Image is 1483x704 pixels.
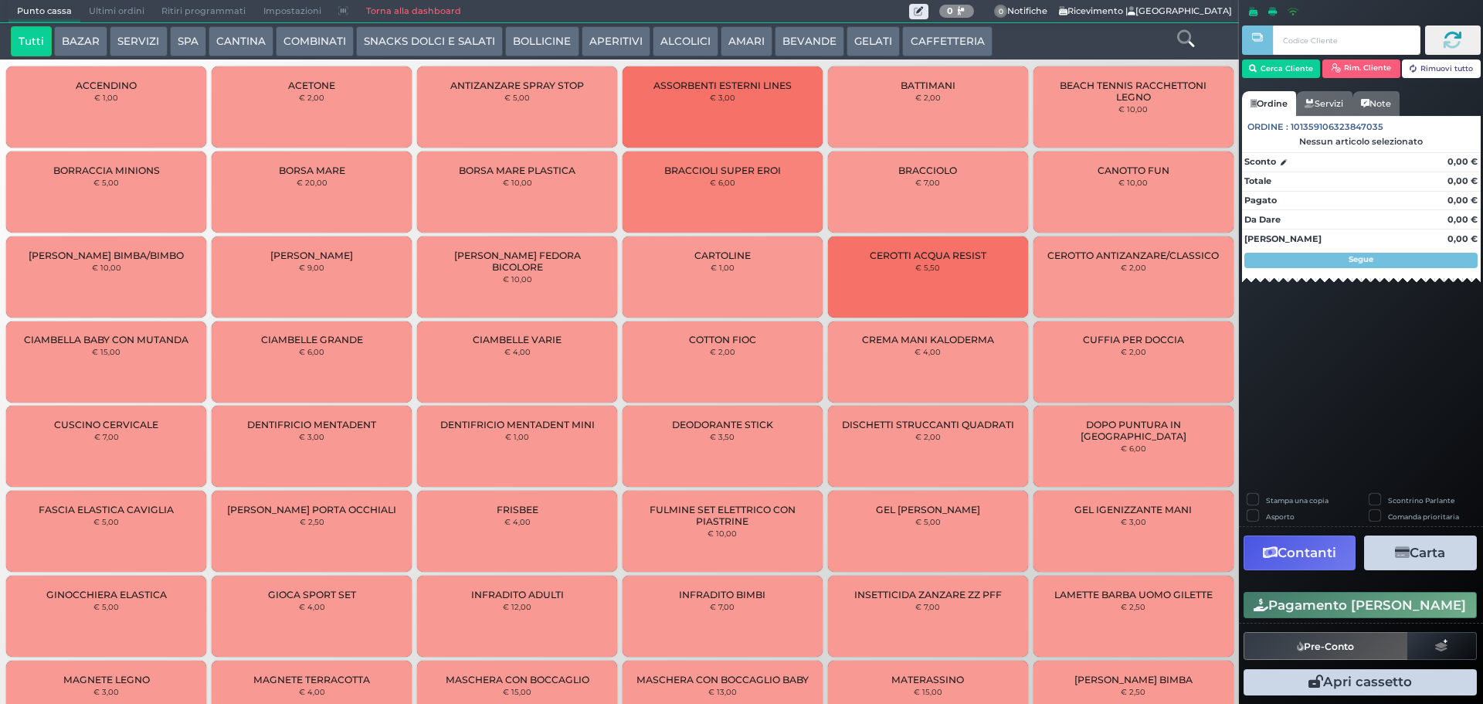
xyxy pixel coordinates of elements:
[505,26,579,57] button: BOLLICINE
[92,347,120,356] small: € 15,00
[299,602,325,611] small: € 4,00
[1244,592,1477,618] button: Pagamento [PERSON_NAME]
[450,80,584,91] span: ANTIZANZARE SPRAY STOP
[1364,536,1476,570] button: Carta
[255,1,330,22] span: Impostazioni
[710,347,735,356] small: € 2,00
[1242,91,1296,116] a: Ordine
[1121,444,1146,453] small: € 6,00
[1098,165,1169,176] span: CANOTTO FUN
[92,263,121,272] small: € 10,00
[582,26,650,57] button: APERITIVI
[270,250,353,261] span: [PERSON_NAME]
[8,1,80,22] span: Punto cassa
[915,93,941,102] small: € 2,00
[227,504,396,515] span: [PERSON_NAME] PORTA OCCHIALI
[1402,60,1480,78] button: Rimuovi tutto
[664,165,781,176] span: BRACCIOLI SUPER EROI
[1244,233,1322,244] strong: [PERSON_NAME]
[689,334,756,345] span: COTTON FIOC
[710,432,735,441] small: € 3,50
[1244,536,1356,570] button: Contanti
[299,263,324,272] small: € 9,00
[446,674,589,685] span: MASCHERA CON BOCCAGLIO
[711,263,735,272] small: € 1,00
[299,347,324,356] small: € 6,00
[1447,156,1478,167] strong: 0,00 €
[842,419,1014,430] span: DISCHETTI STRUCCANTI QUADRATI
[297,178,327,187] small: € 20,00
[473,334,562,345] span: CIAMBELLE VARIE
[847,26,900,57] button: GELATI
[299,687,325,696] small: € 4,00
[891,674,964,685] span: MATERASSINO
[915,517,941,526] small: € 5,00
[1074,504,1192,515] span: GEL IGENIZZANTE MANI
[279,165,345,176] span: BORSA MARE
[1054,589,1213,600] span: LAMETTE BARBA UOMO GILETTE
[710,178,735,187] small: € 6,00
[288,80,335,91] span: ACETONE
[915,178,940,187] small: € 7,00
[76,80,137,91] span: ACCENDINO
[1388,512,1459,522] label: Comanda prioritaria
[1074,674,1193,685] span: [PERSON_NAME] BIMBA
[1447,175,1478,186] strong: 0,00 €
[430,250,604,273] span: [PERSON_NAME] FEDORA BICOLORE
[505,432,529,441] small: € 1,00
[39,504,174,515] span: FASCIA ELASTICA CAVIGLIA
[497,504,538,515] span: FRISBEE
[54,419,158,430] span: CUSCINO CERVICALE
[1322,60,1400,78] button: Rim. Cliente
[93,687,119,696] small: € 3,00
[503,274,532,284] small: € 10,00
[440,419,595,430] span: DENTIFRICIO MENTADENT MINI
[504,517,531,526] small: € 4,00
[471,589,564,600] span: INFRADITO ADULTI
[947,5,953,16] b: 0
[356,26,503,57] button: SNACKS DOLCI E SALATI
[268,589,356,600] span: GIOCA SPORT SET
[63,674,150,685] span: MAGNETE LEGNO
[503,687,531,696] small: € 15,00
[93,178,119,187] small: € 5,00
[299,93,324,102] small: € 2,00
[300,517,324,526] small: € 2,50
[901,80,955,91] span: BATTIMANI
[503,178,532,187] small: € 10,00
[94,432,119,441] small: € 7,00
[1242,136,1481,147] div: Nessun articolo selezionato
[1266,512,1295,522] label: Asporto
[1273,26,1421,55] input: Codice Cliente
[170,26,206,57] button: SPA
[672,419,773,430] span: DEODORANTE STICK
[1121,347,1146,356] small: € 2,00
[1083,334,1184,345] span: CUFFIA PER DOCCIA
[708,529,737,538] small: € 10,00
[1266,495,1329,505] label: Stampa una copia
[357,1,469,22] a: Torna alla dashboard
[53,165,160,176] span: BORRACCIA MINIONS
[1046,80,1220,103] span: BEACH TENNIS RACCHETTONI LEGNO
[1121,517,1146,526] small: € 3,00
[1244,195,1277,206] strong: Pagato
[1291,121,1383,134] span: 101359106323847035
[80,1,153,22] span: Ultimi ordini
[1447,214,1478,225] strong: 0,00 €
[1244,632,1408,660] button: Pre-Conto
[1121,602,1145,611] small: € 2,50
[862,334,994,345] span: CREMA MANI KALODERMA
[721,26,772,57] button: AMARI
[1352,91,1400,116] a: Note
[653,26,718,57] button: ALCOLICI
[710,93,735,102] small: € 3,00
[915,263,940,272] small: € 5,50
[1388,495,1454,505] label: Scontrino Parlante
[24,334,188,345] span: CIAMBELLA BABY CON MUTANDA
[299,432,324,441] small: € 3,00
[54,26,107,57] button: BAZAR
[253,674,370,685] span: MAGNETE TERRACOTTA
[898,165,957,176] span: BRACCIOLO
[93,602,119,611] small: € 5,00
[1247,121,1288,134] span: Ordine :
